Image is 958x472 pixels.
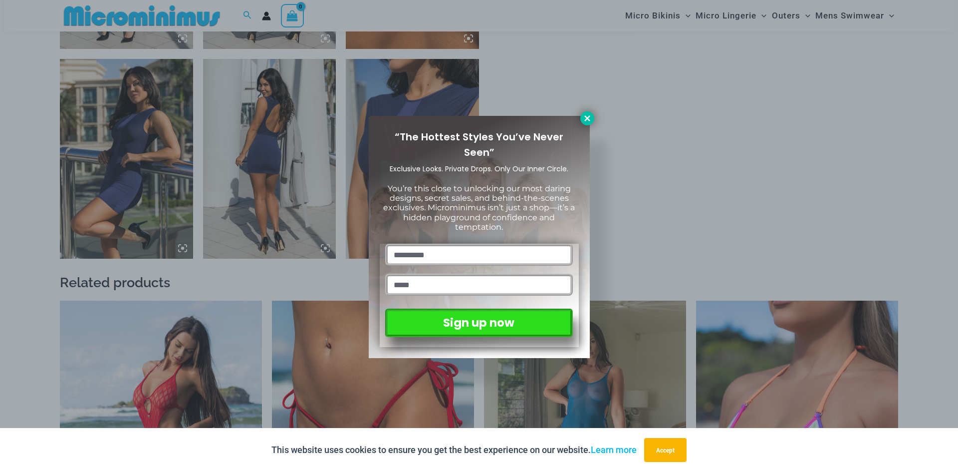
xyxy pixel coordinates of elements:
[644,438,687,462] button: Accept
[580,111,594,125] button: Close
[385,309,572,337] button: Sign up now
[383,184,575,232] span: You’re this close to unlocking our most daring designs, secret sales, and behind-the-scenes exclu...
[390,164,568,174] span: Exclusive Looks. Private Drops. Only Our Inner Circle.
[395,130,563,159] span: “The Hottest Styles You’ve Never Seen”
[591,445,637,455] a: Learn more
[271,443,637,458] p: This website uses cookies to ensure you get the best experience on our website.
